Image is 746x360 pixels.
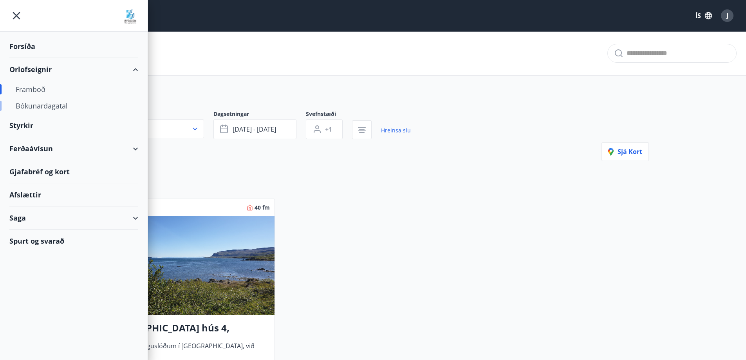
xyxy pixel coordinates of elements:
button: [DATE] - [DATE] [213,119,296,139]
div: Ferðaávísun [9,137,138,160]
div: Bókunardagatal [16,98,132,114]
span: +1 [325,125,332,134]
button: J [718,6,737,25]
img: union_logo [123,9,138,24]
div: Spurt og svarað [9,230,138,252]
div: Saga [9,206,138,230]
span: J [726,11,728,20]
div: Orlofseignir [9,58,138,81]
div: Framboð [16,81,132,98]
button: Allt [98,119,204,138]
button: ÍS [691,9,716,23]
div: Styrkir [9,114,138,137]
div: Forsíða [9,35,138,58]
div: Gjafabréf og kort [9,160,138,183]
img: Paella dish [98,216,275,315]
h3: [GEOGRAPHIC_DATA] hús 4, [GEOGRAPHIC_DATA] [104,321,268,335]
div: Afslættir [9,183,138,206]
span: Svæði [98,110,213,119]
span: Dagsetningar [213,110,306,119]
a: Hreinsa síu [381,122,411,139]
span: 40 fm [255,204,270,212]
span: Sjá kort [608,147,642,156]
button: +1 [306,119,343,139]
span: Svefnstæði [306,110,352,119]
button: Sjá kort [601,142,649,161]
button: menu [9,9,23,23]
span: [DATE] - [DATE] [233,125,276,134]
